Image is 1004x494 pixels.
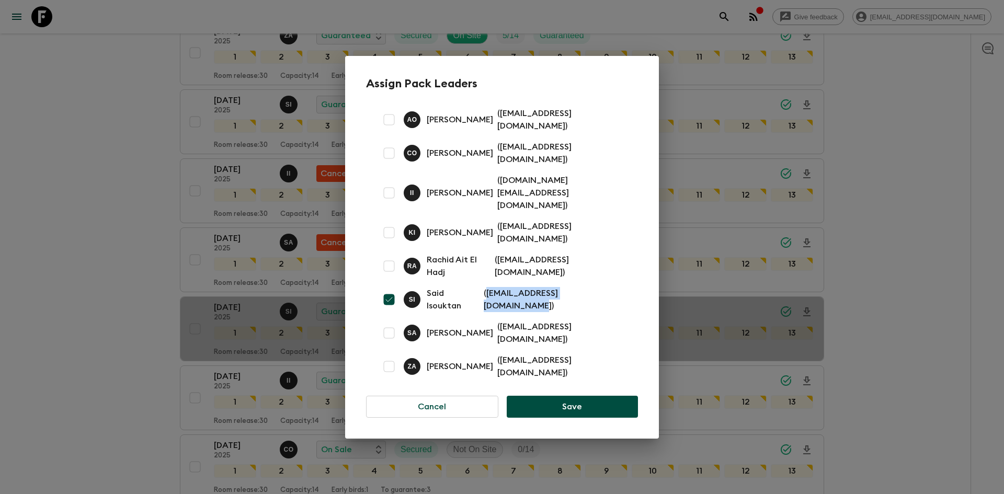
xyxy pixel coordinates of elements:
[497,141,625,166] p: ( [EMAIL_ADDRESS][DOMAIN_NAME] )
[427,226,493,239] p: [PERSON_NAME]
[427,287,480,312] p: Said Isouktan
[427,327,493,339] p: [PERSON_NAME]
[408,228,415,237] p: K I
[410,189,414,197] p: I I
[484,287,625,312] p: ( [EMAIL_ADDRESS][DOMAIN_NAME] )
[427,360,493,373] p: [PERSON_NAME]
[497,354,625,379] p: ( [EMAIL_ADDRESS][DOMAIN_NAME] )
[366,396,498,418] button: Cancel
[407,329,417,337] p: S A
[407,116,417,124] p: A O
[409,295,416,304] p: S I
[497,107,625,132] p: ( [EMAIL_ADDRESS][DOMAIN_NAME] )
[497,174,625,212] p: ( [DOMAIN_NAME][EMAIL_ADDRESS][DOMAIN_NAME] )
[427,147,493,159] p: [PERSON_NAME]
[427,113,493,126] p: [PERSON_NAME]
[407,262,417,270] p: R A
[427,187,493,199] p: [PERSON_NAME]
[366,77,638,90] h2: Assign Pack Leaders
[497,320,625,346] p: ( [EMAIL_ADDRESS][DOMAIN_NAME] )
[407,149,417,157] p: C O
[495,254,625,279] p: ( [EMAIL_ADDRESS][DOMAIN_NAME] )
[407,362,416,371] p: Z A
[507,396,638,418] button: Save
[497,220,625,245] p: ( [EMAIL_ADDRESS][DOMAIN_NAME] )
[427,254,490,279] p: Rachid Ait El Hadj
